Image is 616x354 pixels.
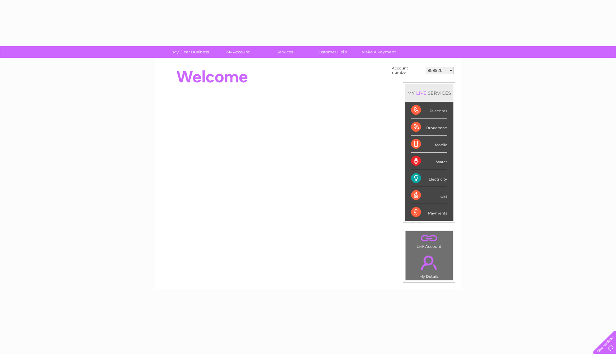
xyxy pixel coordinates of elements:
[353,46,404,58] a: Make A Payment
[411,187,447,204] div: Gas
[411,153,447,170] div: Water
[407,233,451,244] a: .
[405,84,453,102] div: MY SERVICES
[411,119,447,136] div: Broadband
[390,65,424,76] td: Account number
[212,46,263,58] a: My Account
[411,204,447,221] div: Payments
[306,46,357,58] a: Customer Help
[411,102,447,119] div: Telecoms
[165,46,216,58] a: My Clear Business
[411,136,447,153] div: Mobile
[415,90,428,96] div: LIVE
[405,231,453,250] td: Link Account
[411,170,447,187] div: Electricity
[405,250,453,281] td: My Details
[407,252,451,273] a: .
[259,46,310,58] a: Services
